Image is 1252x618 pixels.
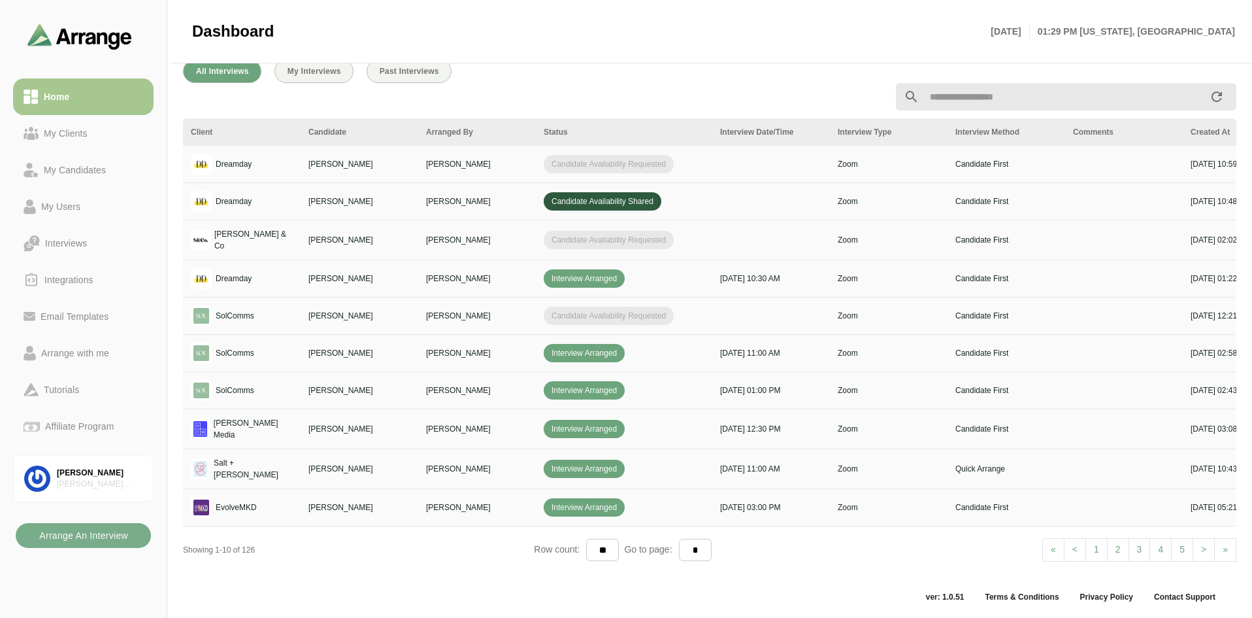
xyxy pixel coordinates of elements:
p: Zoom [838,502,940,513]
p: SolComms [216,385,254,396]
span: > [1201,544,1206,555]
span: Candidate Availability Shared [544,192,661,211]
p: [PERSON_NAME] [426,423,528,435]
p: [DATE] 10:30 AM [720,273,822,284]
p: SolComms [216,347,254,359]
p: Zoom [838,273,940,284]
p: Candidate First [955,385,1057,396]
p: Zoom [838,234,940,246]
div: Candidate [308,126,410,138]
p: Salt + [PERSON_NAME] [214,457,293,481]
img: logo [191,380,212,401]
div: Interview Type [838,126,940,138]
p: Candidate First [955,502,1057,513]
a: Tutorials [13,371,154,408]
a: Next [1193,538,1215,562]
span: Interview Arranged [544,460,625,478]
p: [DATE] 03:00 PM [720,502,822,513]
img: logo [191,305,212,326]
span: Interview Arranged [544,269,625,288]
span: Candidate Availability Requested [544,155,674,173]
p: [PERSON_NAME] [308,273,410,284]
a: 2 [1107,538,1129,562]
span: Candidate Availability Requested [544,307,674,325]
a: [PERSON_NAME][PERSON_NAME] Associates [13,455,154,502]
img: logo [191,497,212,518]
p: Candidate First [955,423,1057,435]
a: 5 [1171,538,1193,562]
p: Candidate First [955,158,1057,170]
a: Privacy Policy [1070,592,1144,602]
p: Quick Arrange [955,463,1057,475]
div: Interview Method [955,126,1057,138]
p: [DATE] 12:30 PM [720,423,822,435]
p: Dreamday [216,158,252,170]
p: [PERSON_NAME] [308,310,410,322]
p: [PERSON_NAME] Media [214,417,293,441]
p: 01:29 PM [US_STATE], [GEOGRAPHIC_DATA] [1030,24,1235,39]
p: [PERSON_NAME] [308,234,410,246]
div: Arrange with me [36,345,114,361]
a: Home [13,78,154,115]
p: EvolveMKD [216,502,257,513]
p: [DATE] 01:00 PM [720,385,822,396]
span: My Interviews [287,67,341,76]
b: Arrange An Interview [39,523,128,548]
p: Zoom [838,423,940,435]
p: Zoom [838,385,940,396]
p: Zoom [838,347,940,359]
div: Status [544,126,704,138]
div: Arranged By [426,126,528,138]
div: Client [191,126,293,138]
a: 4 [1149,538,1172,562]
p: [PERSON_NAME] [308,196,410,207]
p: Dreamday [216,273,252,284]
p: Candidate First [955,310,1057,322]
i: appended action [1209,89,1225,105]
p: [PERSON_NAME] [426,502,528,513]
a: Next [1214,538,1236,562]
p: Candidate First [955,347,1057,359]
a: Email Templates [13,298,154,335]
span: Candidate Availability Requested [544,231,674,249]
p: [PERSON_NAME] [308,463,410,475]
div: Showing 1-10 of 126 [183,544,534,556]
a: Interviews [13,225,154,262]
p: [DATE] [991,24,1029,39]
p: [PERSON_NAME] [426,347,528,359]
div: Integrations [39,272,99,288]
div: Home [39,89,74,105]
div: Interview Date/Time [720,126,822,138]
div: My Users [36,199,86,215]
span: ver: 1.0.51 [915,592,975,602]
a: Terms & Conditions [974,592,1069,602]
span: All Interviews [195,67,249,76]
p: Dreamday [216,196,252,207]
p: Zoom [838,196,940,207]
span: Row count: [534,544,586,555]
p: [PERSON_NAME] [308,347,410,359]
p: Zoom [838,463,940,475]
img: arrangeai-name-small-logo.4d2b8aee.svg [27,24,132,49]
button: My Interviews [274,60,354,83]
span: Go to page: [619,544,678,555]
span: Interview Arranged [544,498,625,517]
p: [PERSON_NAME] [426,310,528,322]
div: Affiliate Program [40,419,119,434]
button: All Interviews [183,60,261,83]
a: My Candidates [13,152,154,188]
div: [PERSON_NAME] Associates [57,479,142,490]
a: My Clients [13,115,154,152]
p: [PERSON_NAME] [308,502,410,513]
a: My Users [13,188,154,225]
p: [PERSON_NAME] [426,463,528,475]
a: Affiliate Program [13,408,154,445]
p: Zoom [838,310,940,322]
p: Candidate First [955,234,1057,246]
span: Interview Arranged [544,420,625,438]
p: [PERSON_NAME] [308,423,410,435]
p: [PERSON_NAME] [308,158,410,170]
img: logo [191,343,212,364]
p: Zoom [838,158,940,170]
div: My Clients [39,126,93,141]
